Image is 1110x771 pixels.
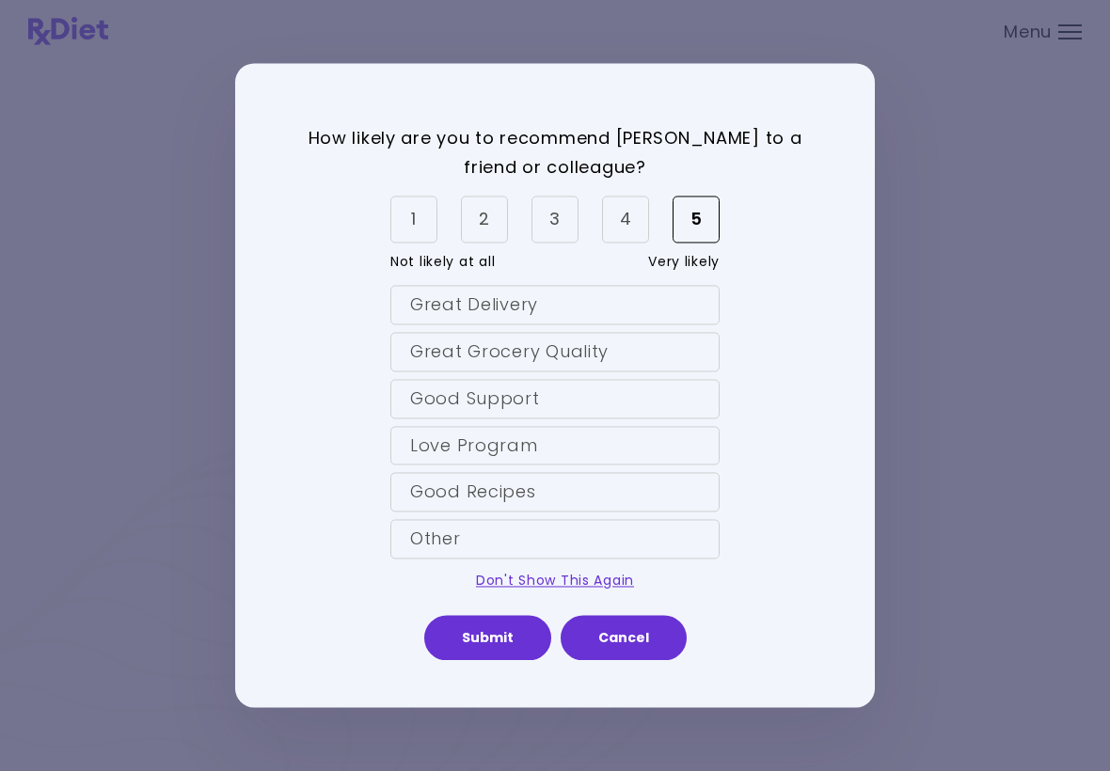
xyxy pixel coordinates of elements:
[390,286,720,325] div: Great Delivery
[461,197,508,244] div: 2
[602,197,649,244] div: 4
[390,520,720,559] div: Other
[648,248,720,278] span: Very likely
[476,572,634,590] a: Don't Show This Again
[390,379,720,418] div: Good Support
[390,332,720,371] div: Great Grocery Quality
[673,197,720,244] div: 5
[390,473,720,512] div: Good Recipes
[561,616,687,661] button: Cancel
[424,616,551,661] button: Submit
[531,197,579,244] div: 3
[390,426,720,465] div: Love Program
[390,197,437,244] div: 1
[282,124,828,181] p: How likely are you to recommend [PERSON_NAME] to a friend or colleague?
[390,248,495,278] span: Not likely at all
